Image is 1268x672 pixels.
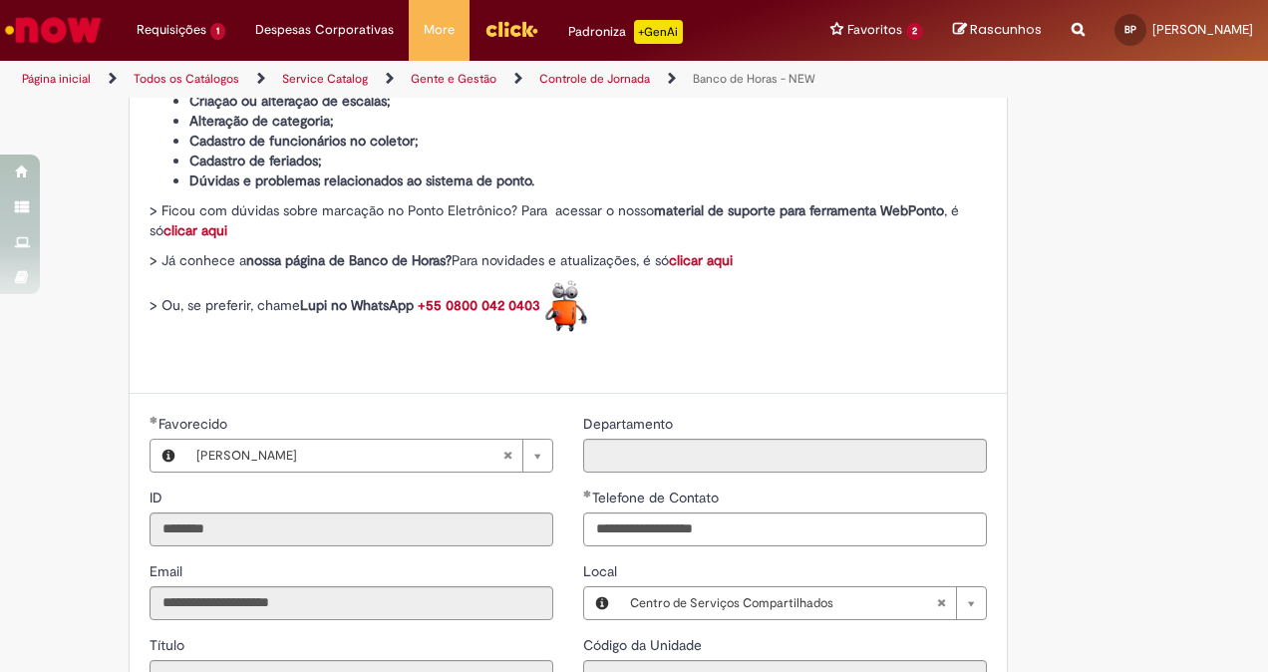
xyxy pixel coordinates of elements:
span: [PERSON_NAME] [196,440,502,472]
label: Somente leitura - Código da Unidade [583,635,706,655]
span: Somente leitura - ID [150,489,166,506]
ul: Trilhas de página [15,61,830,98]
span: BP [1124,23,1136,36]
span: Somente leitura - Departamento [583,415,677,433]
button: Favorecido, Visualizar este registro Bianca Baez De Paula [151,440,186,472]
span: Favoritos [847,20,902,40]
span: 2 [906,23,923,40]
a: [PERSON_NAME]Limpar campo Favorecido [186,440,552,472]
input: Email [150,586,553,620]
a: Rascunhos [953,21,1042,40]
span: Requisições [137,20,206,40]
strong: material de suporte para ferramenta WebPonto [654,201,944,219]
img: click_logo_yellow_360x200.png [484,14,538,44]
strong: Dúvidas e problemas relacionados ao sistema de ponto. [189,171,534,189]
label: Somente leitura - Email [150,561,186,581]
a: +55 0800 042 0403 [418,296,540,314]
abbr: Limpar campo Local [926,587,956,619]
a: Controle de Jornada [539,71,650,87]
p: > Ficou com dúvidas sobre marcação no Ponto Eletrônico? Para acessar o nosso , é só [150,200,987,240]
span: Despesas Corporativas [255,20,394,40]
span: Centro de Serviços Compartilhados [630,587,936,619]
strong: nossa página de Banco de Horas? [246,251,452,269]
a: Todos os Catálogos [134,71,239,87]
span: Necessários - Favorecido [158,415,231,433]
a: Gente e Gestão [411,71,496,87]
button: Local, Visualizar este registro Centro de Serviços Compartilhados [584,587,620,619]
strong: Criação ou alteração de escalas; [189,92,391,110]
p: > Já conhece a Para novidades e atualizações, é só [150,250,987,270]
a: Centro de Serviços CompartilhadosLimpar campo Local [620,587,986,619]
img: ServiceNow [2,10,105,50]
strong: Alteração de categoria; [189,112,334,130]
div: Padroniza [568,20,683,44]
span: More [424,20,455,40]
a: Página inicial [22,71,91,87]
span: Somente leitura - Código da Unidade [583,636,706,654]
label: Somente leitura - Departamento [583,414,677,434]
a: Banco de Horas - NEW [693,71,815,87]
input: Departamento [583,439,987,473]
span: Obrigatório Preenchido [150,416,158,424]
strong: Lupi no WhatsApp [300,296,414,314]
p: > Ou, se preferir, chame [150,280,987,333]
a: Service Catalog [282,71,368,87]
span: Rascunhos [970,20,1042,39]
a: clicar aqui [669,251,733,269]
a: clicar aqui [163,221,227,239]
span: Somente leitura - Título [150,636,188,654]
span: Somente leitura - Email [150,562,186,580]
span: 1 [210,23,225,40]
span: Obrigatório Preenchido [583,490,592,498]
strong: Cadastro de funcionários no coletor; [189,132,419,150]
label: Somente leitura - Título [150,635,188,655]
p: +GenAi [634,20,683,44]
span: [PERSON_NAME] [1152,21,1253,38]
input: Telefone de Contato [583,512,987,546]
abbr: Limpar campo Favorecido [492,440,522,472]
span: Local [583,562,621,580]
span: Telefone de Contato [592,489,723,506]
input: ID [150,512,553,546]
label: Somente leitura - ID [150,488,166,507]
strong: Cadastro de feriados; [189,152,322,169]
